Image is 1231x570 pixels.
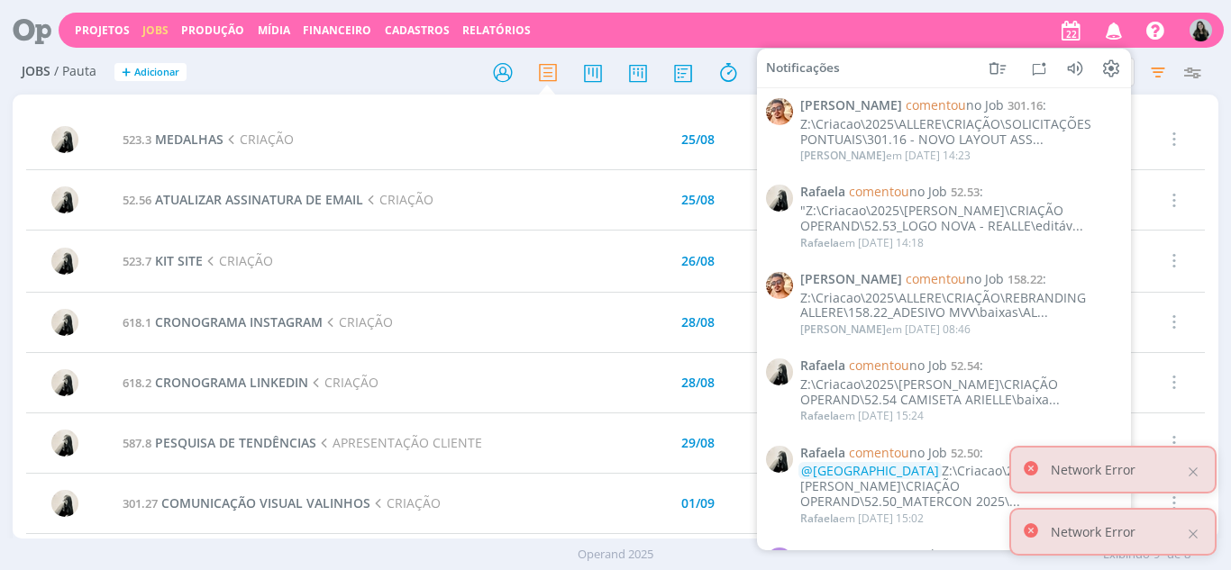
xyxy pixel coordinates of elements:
[951,444,980,460] span: 52.50
[906,96,1004,113] span: no Job
[800,272,902,287] span: [PERSON_NAME]
[176,23,250,38] button: Produção
[137,23,174,38] button: Jobs
[951,357,980,374] span: 52.54
[51,369,78,396] img: R
[849,183,947,200] span: no Job
[122,63,131,82] span: +
[323,313,393,330] span: CRIAÇÃO
[681,133,715,146] div: 25/08
[123,131,151,148] span: 523.3
[800,272,1121,287] span: :
[252,23,296,38] button: Mídia
[800,290,1121,321] div: Z:\Criacao\2025\ALLERE\CRIAÇÃO\REBRANDING ALLERE\158.22_ADESIVO MVV\baixas\AL...
[1190,19,1212,41] img: V
[155,191,363,208] span: ATUALIZAR ASSINATURA DE EMAIL
[849,183,909,200] span: comentou
[800,117,1121,148] div: Z:\Criacao\2025\ALLERE\CRIAÇÃO\SOLICITAÇÕES PONTUAIS\301.16 - NOVO LAYOUT ASS...
[155,434,316,451] span: PESQUISA DE TENDÊNCIAS
[800,410,924,422] div: em [DATE] 15:24
[800,547,837,563] span: Bruna
[75,23,130,38] a: Projetos
[800,185,845,200] span: Rafaela
[155,313,323,330] span: CRONOGRAMA INSTAGRAM
[123,253,151,269] span: 523.7
[51,490,78,517] img: R
[800,149,971,162] div: em [DATE] 14:23
[681,194,715,206] div: 25/08
[155,131,223,148] span: MEDALHAS
[123,495,158,511] span: 301.27
[906,270,966,287] span: comentou
[457,23,536,38] button: Relatórios
[379,23,455,38] button: Cadastros
[462,23,531,38] a: Relatórios
[385,23,450,38] span: Cadastros
[800,234,839,249] span: Rafaela
[223,131,294,148] span: CRIAÇÃO
[849,443,947,460] span: no Job
[849,357,909,374] span: comentou
[22,64,50,79] span: Jobs
[800,377,1121,408] div: Z:\Criacao\2025\[PERSON_NAME]\CRIAÇÃO OPERAND\52.54 CAMISETA ARIELLE\baixa...
[123,494,370,511] a: 301.27COMUNICAÇÃO VISUAL VALINHOS
[800,204,1121,234] div: "Z:\Criacao\2025\[PERSON_NAME]\CRIAÇÃO OPERAND\52.53_LOGO NOVA - REALLE\editáv...
[181,23,244,38] a: Produção
[258,23,290,38] a: Mídia
[906,96,966,113] span: comentou
[123,375,151,391] span: 618.2
[51,186,78,213] img: R
[203,252,273,269] span: CRIAÇÃO
[123,192,151,208] span: 52.56
[801,462,939,479] span: @[GEOGRAPHIC_DATA]
[123,434,316,451] a: 587.8PESQUISA DE TENDÊNCIAS
[51,309,78,336] img: R
[123,314,151,330] span: 618.1
[297,23,377,38] button: Financeiro
[142,23,169,38] a: Jobs
[849,357,947,374] span: no Job
[800,511,924,524] div: em [DATE] 15:02
[1051,460,1135,479] p: Network Error
[123,313,323,330] a: 618.1CRONOGRAMA INSTAGRAM
[800,464,1121,509] div: Z:\Criacao\2025\[PERSON_NAME]\CRIAÇÃO OPERAND\52.50_MATERCON 2025\...
[766,445,793,472] img: R
[370,494,441,511] span: CRIAÇÃO
[681,437,715,449] div: 29/08
[800,185,1121,200] span: :
[51,430,78,457] img: R
[1051,522,1135,541] p: Network Error
[766,185,793,212] img: R
[681,376,715,389] div: 28/08
[681,255,715,267] div: 26/08
[123,374,308,391] a: 618.2CRONOGRAMA LINKEDIN
[800,408,839,423] span: Rafaela
[951,184,980,200] span: 52.53
[114,63,187,82] button: +Adicionar
[800,98,902,113] span: [PERSON_NAME]
[1008,271,1043,287] span: 158.22
[766,272,793,299] img: V
[363,191,433,208] span: CRIAÇÃO
[123,252,203,269] a: 523.7KIT SITE
[51,126,78,153] img: R
[1189,14,1213,46] button: V
[766,98,793,125] img: V
[800,98,1121,113] span: :
[308,374,378,391] span: CRIAÇÃO
[51,248,78,275] img: R
[766,358,793,385] img: R
[800,358,845,374] span: Rafaela
[681,497,715,510] div: 01/09
[123,131,223,148] a: 523.3MEDALHAS
[161,494,370,511] span: COMUNICAÇÃO VISUAL VALINHOS
[69,23,135,38] button: Projetos
[800,510,839,525] span: Rafaela
[303,23,371,38] a: Financeiro
[316,434,482,451] span: APRESENTAÇÃO CLIENTE
[155,252,203,269] span: KIT SITE
[54,64,96,79] span: / Pauta
[800,547,1121,563] span: :
[800,236,924,249] div: em [DATE] 14:18
[800,321,886,337] span: [PERSON_NAME]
